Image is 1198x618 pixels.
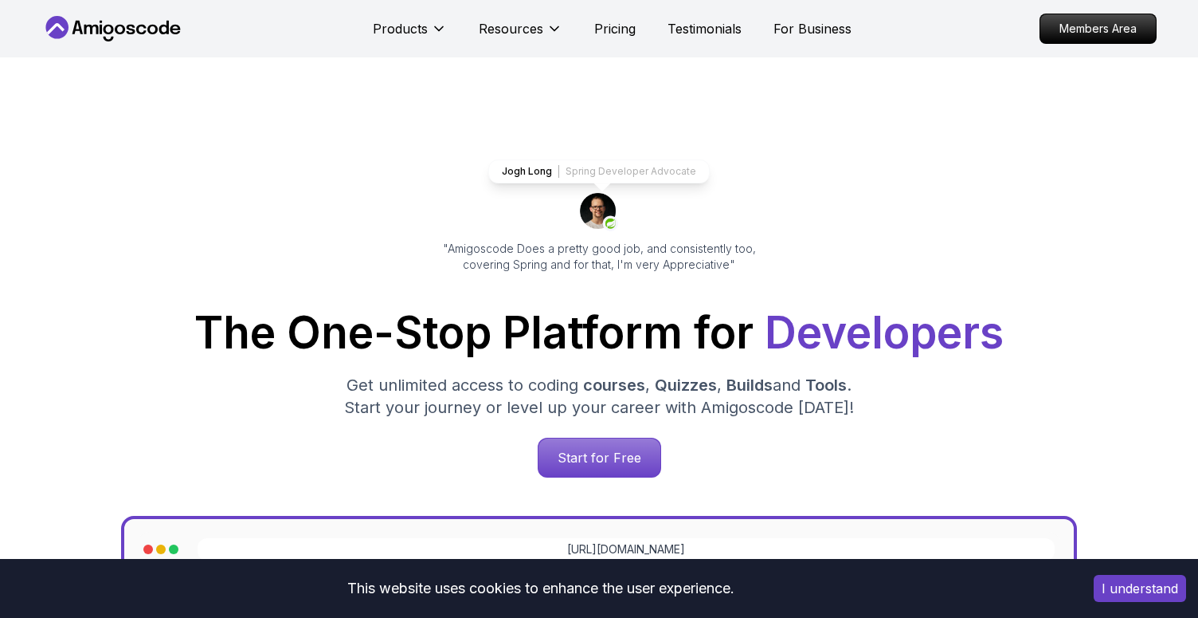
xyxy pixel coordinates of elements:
h1: The One-Stop Platform for [54,311,1144,355]
a: Testimonials [668,19,742,38]
p: Members Area [1040,14,1156,43]
span: Tools [805,376,847,395]
p: Start for Free [538,439,660,477]
p: Spring Developer Advocate [566,165,696,178]
div: This website uses cookies to enhance the user experience. [12,571,1070,606]
p: Jogh Long [502,165,552,178]
p: Resources [479,19,543,38]
a: Members Area [1039,14,1157,44]
span: Developers [765,306,1004,359]
a: Pricing [594,19,636,38]
button: Accept cookies [1094,575,1186,602]
a: [URL][DOMAIN_NAME] [567,541,685,557]
a: For Business [773,19,852,38]
span: Builds [726,376,773,395]
span: courses [583,376,645,395]
p: Products [373,19,428,38]
p: "Amigoscode Does a pretty good job, and consistently too, covering Spring and for that, I'm very ... [421,241,777,273]
a: Start for Free [538,438,661,478]
button: Products [373,19,447,51]
img: josh long [580,193,618,231]
p: Get unlimited access to coding , , and . Start your journey or level up your career with Amigosco... [331,374,867,419]
span: Quizzes [655,376,717,395]
button: Resources [479,19,562,51]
